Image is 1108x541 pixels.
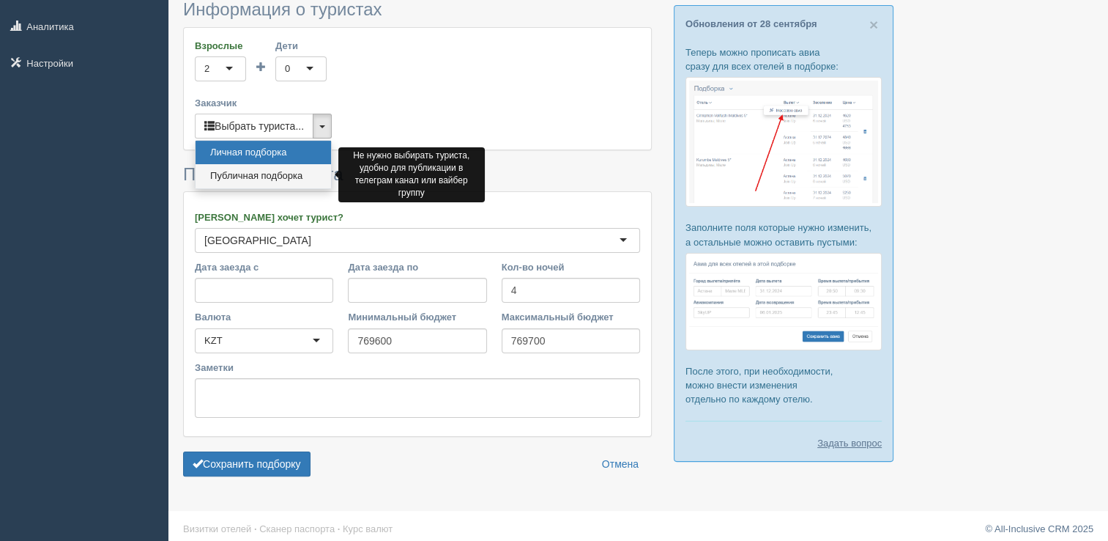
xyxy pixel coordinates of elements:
p: Заполните поля которые нужно изменить, а остальные можно оставить пустыми: [685,221,882,249]
a: Отмена [592,452,648,476]
label: [PERSON_NAME] хочет турист? [195,210,640,224]
input: 7-10 или 7,10,14 [502,278,640,303]
div: KZT [204,334,223,348]
a: Обновления от 28 сентября [685,18,817,29]
div: 0 [285,62,290,76]
p: Теперь можно прописать авиа сразу для всех отелей в подборке: [685,45,882,73]
div: [GEOGRAPHIC_DATA] [204,233,311,248]
button: Выбрать туриста... [195,114,313,139]
a: © All-Inclusive CRM 2025 [985,523,1093,534]
a: Личная подборка [196,141,331,165]
label: Взрослые [195,39,246,53]
label: Дата заезда по [348,260,486,274]
label: Кол-во ночей [502,260,640,274]
a: Визитки отелей [183,523,251,534]
button: Close [869,17,878,32]
p: После этого, при необходимости, можно внести изменения отдельно по каждому отелю. [685,364,882,406]
img: %D0%BF%D0%BE%D0%B4%D0%B1%D0%BE%D1%80%D0%BA%D0%B0-%D0%B0%D0%B2%D0%B8%D0%B0-1-%D1%81%D1%80%D0%BC-%D... [685,77,882,207]
label: Минимальный бюджет [348,310,486,324]
a: Сканер паспорта [259,523,335,534]
a: Публичная подборка [196,164,331,188]
img: %D0%BF%D0%BE%D0%B4%D0%B1%D0%BE%D1%80%D0%BA%D0%B0-%D0%B0%D0%B2%D0%B8%D0%B0-2-%D1%81%D1%80%D0%BC-%D... [685,253,882,350]
label: Валюта [195,310,333,324]
div: Не нужно выбирать туриста, удобно для публикации в телеграм канал или вайбер группу [338,147,485,202]
label: Заказчик [195,96,640,110]
span: × [869,16,878,33]
a: Курс валют [343,523,393,534]
label: Дата заезда с [195,260,333,274]
span: · [338,523,341,534]
label: Максимальный бюджет [502,310,640,324]
a: Задать вопрос [817,436,882,450]
label: Заметки [195,361,640,375]
span: Пожелания туриста [183,164,343,184]
div: 2 [204,62,209,76]
span: · [254,523,257,534]
button: Сохранить подборку [183,452,311,476]
label: Дети [275,39,327,53]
